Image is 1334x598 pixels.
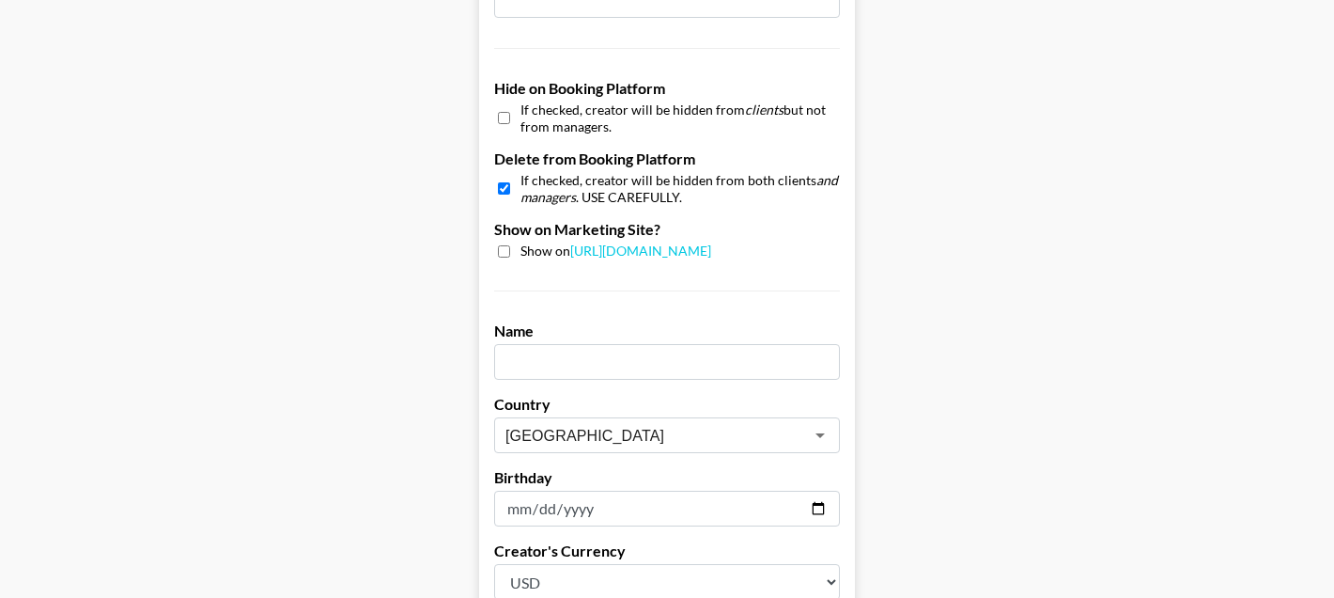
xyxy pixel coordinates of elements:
label: Country [494,395,840,414]
button: Open [807,422,833,448]
label: Birthday [494,468,840,487]
em: and managers [520,172,838,205]
span: If checked, creator will be hidden from but not from managers. [520,102,840,134]
label: Hide on Booking Platform [494,79,840,98]
label: Creator's Currency [494,542,840,560]
span: Show on [520,243,711,260]
label: Name [494,322,840,340]
a: [URL][DOMAIN_NAME] [570,243,711,259]
span: If checked, creator will be hidden from both clients . USE CAREFULLY. [520,172,840,205]
label: Show on Marketing Site? [494,220,840,239]
em: clients [745,102,783,118]
label: Delete from Booking Platform [494,149,840,168]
